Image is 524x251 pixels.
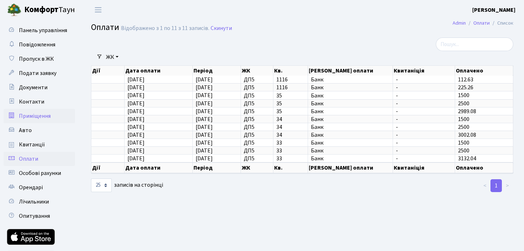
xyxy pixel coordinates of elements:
th: Дата оплати [125,66,192,76]
span: - [396,156,452,161]
span: - [396,93,452,99]
span: Банк [311,156,390,161]
span: 1116 [276,85,305,90]
span: [DATE] [127,76,145,84]
a: Пропуск в ЖК [4,52,75,66]
span: [DATE] [127,115,145,123]
b: Комфорт [24,4,59,15]
a: Оплати [473,19,490,27]
span: [DATE] [127,131,145,139]
a: Орендарі [4,180,75,195]
th: Квитаніція [393,66,455,76]
span: 33 [276,148,305,154]
span: [DATE] [127,107,145,115]
span: - [396,140,452,146]
input: Пошук... [436,37,513,51]
span: - [396,124,452,130]
span: ДП5 [244,124,270,130]
span: [DATE] [196,107,213,115]
span: Банк [311,132,390,138]
a: Документи [4,80,75,95]
th: ЖК [241,162,273,173]
img: logo.png [7,3,21,17]
th: Період [193,162,241,173]
span: Банк [311,116,390,122]
th: Дії [91,162,125,173]
a: ЖК [103,51,121,63]
th: Оплачено [455,162,513,173]
span: [DATE] [127,100,145,107]
a: Admin [453,19,466,27]
span: Особові рахунки [19,169,61,177]
label: записів на сторінці [91,179,163,192]
a: Оплати [4,152,75,166]
span: Банк [311,124,390,130]
span: Банк [311,101,390,106]
span: - [396,116,452,122]
span: ДП5 [244,132,270,138]
span: Оплати [19,155,38,163]
span: 1500 [458,139,469,147]
button: Переключити навігацію [89,4,107,16]
a: Повідомлення [4,37,75,52]
span: [DATE] [127,147,145,155]
span: Банк [311,93,390,99]
span: Подати заявку [19,69,56,77]
span: 225.26 [458,84,473,91]
span: ДП5 [244,77,270,82]
span: [DATE] [196,123,213,131]
span: 1116 [276,77,305,82]
a: Лічильники [4,195,75,209]
span: Банк [311,109,390,114]
th: [PERSON_NAME] оплати [308,66,393,76]
a: Подати заявку [4,66,75,80]
span: - [396,77,452,82]
span: ДП5 [244,140,270,146]
span: ДП5 [244,93,270,99]
th: ЖК [241,66,273,76]
a: Скинути [211,25,232,32]
span: 3002.08 [458,131,476,139]
span: [DATE] [196,115,213,123]
a: Авто [4,123,75,137]
span: Банк [311,85,390,90]
span: Повідомлення [19,41,55,49]
span: Квитанції [19,141,45,149]
div: Відображено з 1 по 11 з 11 записів. [121,25,209,32]
span: 33 [276,140,305,146]
span: 35 [276,93,305,99]
span: 34 [276,132,305,138]
span: 35 [276,101,305,106]
a: Квитанції [4,137,75,152]
span: [DATE] [196,100,213,107]
a: Панель управління [4,23,75,37]
span: 2500 [458,100,469,107]
span: - [396,148,452,154]
a: Особові рахунки [4,166,75,180]
span: Контакти [19,98,44,106]
span: [DATE] [127,139,145,147]
span: [DATE] [127,123,145,131]
span: Панель управління [19,26,67,34]
a: Контакти [4,95,75,109]
span: [DATE] [196,84,213,91]
th: Кв. [273,66,308,76]
th: Дата оплати [125,162,192,173]
span: Банк [311,148,390,154]
span: Оплати [91,21,119,34]
span: Пропуск в ЖК [19,55,54,63]
span: Приміщення [19,112,51,120]
span: 3132.04 [458,155,476,162]
span: 2989.08 [458,107,476,115]
span: ДП5 [244,101,270,106]
th: Кв. [273,162,308,173]
span: Орендарі [19,184,43,191]
span: 112.63 [458,76,473,84]
span: Банк [311,77,390,82]
span: ДП5 [244,109,270,114]
span: Авто [19,126,32,134]
span: 2500 [458,123,469,131]
span: 33 [276,156,305,161]
span: 34 [276,116,305,122]
a: 1 [490,179,502,192]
